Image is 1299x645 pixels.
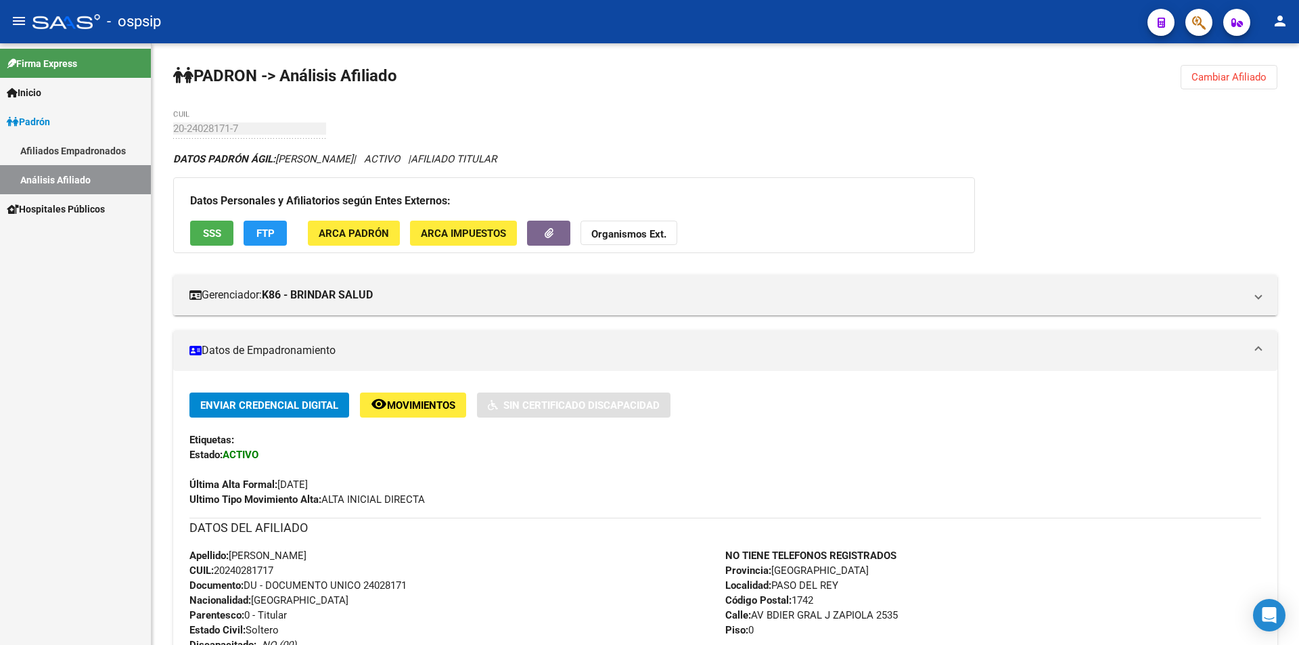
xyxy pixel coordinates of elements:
span: Hospitales Públicos [7,202,105,217]
span: ALTA INICIAL DIRECTA [189,493,425,506]
mat-expansion-panel-header: Datos de Empadronamiento [173,330,1277,371]
strong: Estado: [189,449,223,461]
div: Open Intercom Messenger [1253,599,1285,631]
mat-panel-title: Datos de Empadronamiento [189,343,1245,358]
span: PASO DEL REY [725,579,838,592]
i: | ACTIVO | [173,153,497,165]
span: DU - DOCUMENTO UNICO 24028171 [189,579,407,592]
strong: NO TIENE TELEFONOS REGISTRADOS [725,550,896,562]
span: Movimientos [387,399,455,412]
span: Padrón [7,114,50,129]
strong: PADRON -> Análisis Afiliado [173,66,397,85]
span: - ospsip [107,7,161,37]
strong: Estado Civil: [189,624,246,636]
span: [DATE] [189,479,308,491]
strong: Apellido: [189,550,229,562]
strong: Calle: [725,609,751,621]
mat-icon: person [1272,13,1288,29]
strong: DATOS PADRÓN ÁGIL: [173,153,275,165]
span: [PERSON_NAME] [173,153,353,165]
span: ARCA Padrón [319,227,389,240]
button: SSS [190,221,233,246]
strong: Provincia: [725,564,771,577]
h3: Datos Personales y Afiliatorios según Entes Externos: [190,192,958,210]
span: [PERSON_NAME] [189,550,306,562]
strong: Nacionalidad: [189,594,251,606]
span: Sin Certificado Discapacidad [503,399,660,412]
span: Firma Express [7,56,77,71]
strong: Última Alta Formal: [189,479,277,491]
button: Enviar Credencial Digital [189,393,349,418]
strong: Etiquetas: [189,434,234,446]
span: ARCA Impuestos [421,227,506,240]
strong: Organismos Ext. [591,228,666,240]
button: Movimientos [360,393,466,418]
strong: ACTIVO [223,449,258,461]
strong: Piso: [725,624,748,636]
span: [GEOGRAPHIC_DATA] [725,564,869,577]
span: 20240281717 [189,564,273,577]
h3: DATOS DEL AFILIADO [189,518,1261,537]
span: 0 [725,624,754,636]
mat-icon: remove_red_eye [371,396,387,412]
strong: K86 - BRINDAR SALUD [262,288,373,303]
strong: Parentesco: [189,609,244,621]
button: Cambiar Afiliado [1181,65,1277,89]
strong: Ultimo Tipo Movimiento Alta: [189,493,321,506]
span: AFILIADO TITULAR [411,153,497,165]
button: Organismos Ext. [580,221,677,246]
button: FTP [244,221,287,246]
span: Cambiar Afiliado [1191,71,1267,83]
span: AV BDIER GRAL J ZAPIOLA 2535 [725,609,898,621]
span: 0 - Titular [189,609,287,621]
button: Sin Certificado Discapacidad [477,393,670,418]
span: SSS [203,227,221,240]
span: FTP [256,227,275,240]
span: [GEOGRAPHIC_DATA] [189,594,348,606]
span: Soltero [189,624,279,636]
mat-panel-title: Gerenciador: [189,288,1245,303]
button: ARCA Padrón [308,221,400,246]
strong: Documento: [189,579,244,592]
mat-icon: menu [11,13,27,29]
mat-expansion-panel-header: Gerenciador:K86 - BRINDAR SALUD [173,275,1277,315]
span: Inicio [7,85,41,100]
span: Enviar Credencial Digital [200,399,338,412]
strong: Localidad: [725,579,771,592]
button: ARCA Impuestos [410,221,517,246]
strong: CUIL: [189,564,214,577]
span: 1742 [725,594,813,606]
strong: Código Postal: [725,594,792,606]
